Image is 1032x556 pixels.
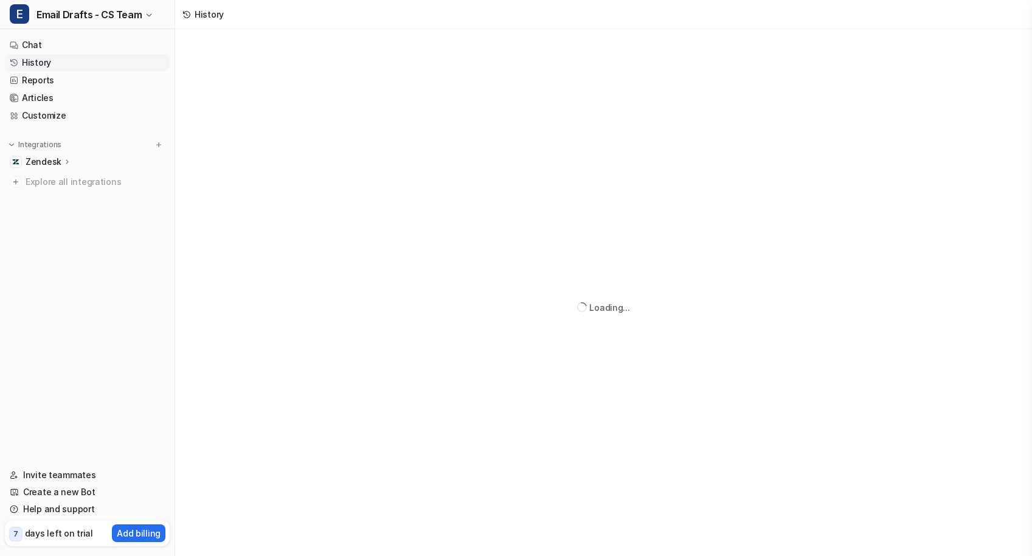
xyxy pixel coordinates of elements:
[25,527,93,540] p: days left on trial
[195,8,224,21] div: History
[5,501,170,518] a: Help and support
[36,6,142,23] span: Email Drafts - CS Team
[26,172,165,192] span: Explore all integrations
[5,89,170,106] a: Articles
[154,141,163,149] img: menu_add.svg
[112,524,165,542] button: Add billing
[26,156,61,168] p: Zendesk
[7,141,16,149] img: expand menu
[5,173,170,190] a: Explore all integrations
[5,54,170,71] a: History
[589,301,629,314] div: Loading...
[10,4,29,24] span: E
[10,176,22,188] img: explore all integrations
[5,72,170,89] a: Reports
[5,484,170,501] a: Create a new Bot
[5,139,65,151] button: Integrations
[117,527,161,540] p: Add billing
[18,140,61,150] p: Integrations
[13,529,18,540] p: 7
[5,36,170,54] a: Chat
[5,107,170,124] a: Customize
[5,467,170,484] a: Invite teammates
[12,158,19,165] img: Zendesk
